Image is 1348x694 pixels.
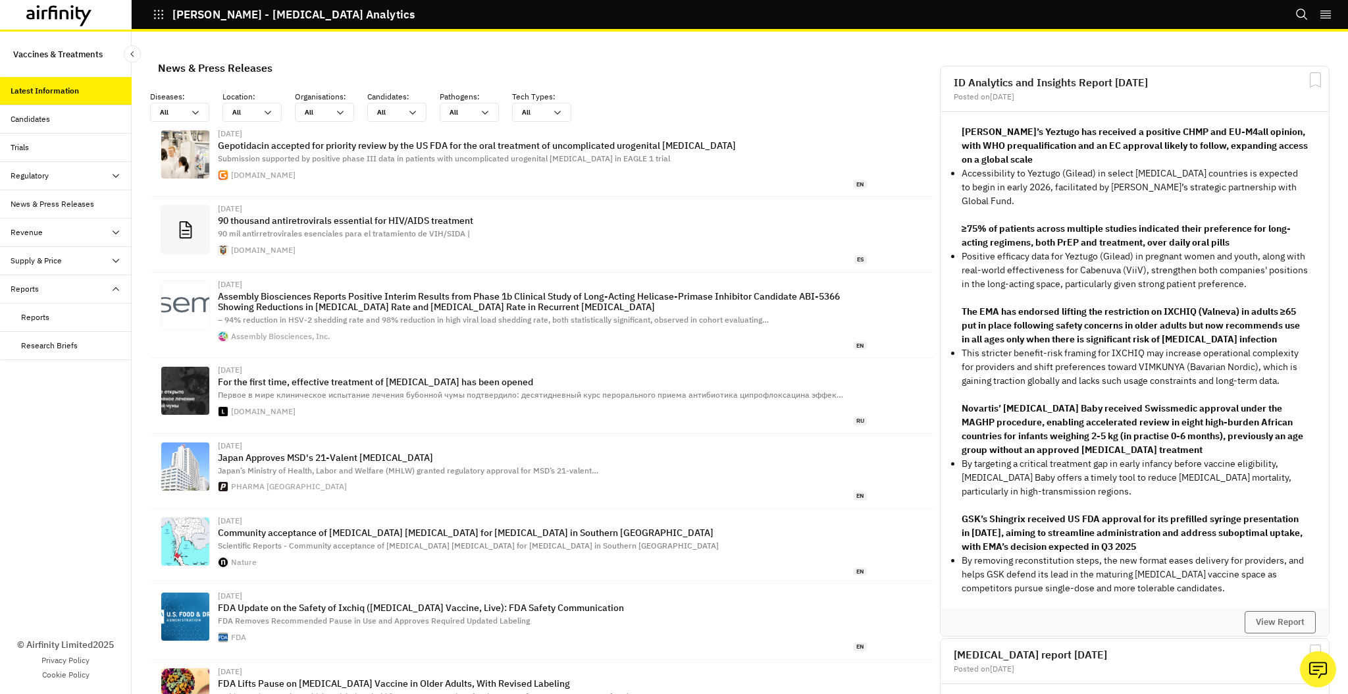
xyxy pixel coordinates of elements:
div: News & Press Releases [11,198,94,210]
div: [DATE] [218,280,867,288]
span: en [854,568,867,576]
p: © Airfinity Limited 2025 [17,638,114,652]
a: [DATE]Assembly Biosciences Reports Positive Interim Results from Phase 1b Clinical Study of Long-... [150,273,935,358]
strong: ≥75% of patients across multiple studies indicated their preference for long-acting regimens, bot... [962,223,1291,248]
div: [DATE] [218,366,867,374]
div: Latest Information [11,85,79,97]
svg: Bookmark Report [1307,72,1324,88]
div: [DOMAIN_NAME] [231,408,296,415]
div: News & Press Releases [158,58,272,78]
p: For the first time, effective treatment of [MEDICAL_DATA] has been opened [218,377,867,387]
span: Scientific Reports - Community acceptance of [MEDICAL_DATA] [MEDICAL_DATA] for [MEDICAL_DATA] in ... [218,541,719,550]
div: [DOMAIN_NAME] [231,246,296,254]
p: Gepotidacin accepted for priority review by the US FDA for the oral treatment of uncomplicated ur... [218,140,867,151]
h2: ID Analytics and Insights Report [DATE] [954,77,1316,88]
span: Japan’s Ministry of Health, Labor and Welfare (MHLW) granted regulatory approval for MSD’s 21-val... [218,466,598,475]
p: Tech Types : [512,91,584,103]
div: Assembly Biosciences, Inc. [231,333,330,340]
img: icon-256x256.png [219,407,228,416]
a: Privacy Policy [41,654,90,666]
div: PHARMA [GEOGRAPHIC_DATA] [231,483,347,491]
div: [DATE] [218,592,867,600]
p: Pathogens : [440,91,512,103]
a: [DATE]Gepotidacin accepted for priority review by the US FDA for the oral treatment of uncomplica... [150,122,935,197]
div: Reports [21,311,49,323]
span: Submission supported by positive phase III data in patients with uncomplicated urogenital [MEDICA... [218,153,670,163]
span: – 94% reduction in HSV-2 shedding rate and 98% reduction in high viral load shedding rate, both s... [218,315,769,325]
button: Ask our analysts [1300,651,1336,687]
strong: [PERSON_NAME]’s Yeztugo has received a positive CHMP and EU-M4all opinion, with WHO prequalificat... [962,126,1308,165]
img: favicon.ico [219,633,228,642]
img: %E2%97%8F%E5%8E%9A%E5%8A%B4%E7%9C%81%E3%83%BB%E5%B7%A6%E5%81%B4%EF%BC%91_720px.jpg [161,442,209,491]
p: Organisations : [295,91,367,103]
span: Первое в мире клиническое испытание лечения бубонной чумы подтвердило: десятидневный курс перорал... [218,390,843,400]
button: Close Sidebar [124,45,141,63]
p: Japan Approves MSD's 21-Valent [MEDICAL_DATA] [218,452,867,463]
img: apple-touch-icon-152x152.png [219,171,228,180]
div: [DOMAIN_NAME] [231,171,296,179]
div: [DATE] [218,668,867,676]
p: This stricter benefit-risk framing for IXCHIQ may increase operational complexity for providers a... [962,346,1308,388]
strong: The EMA has endorsed lifting the restriction on IXCHIQ (Valneva) in adults ≥65 put in place follo... [962,306,1300,345]
img: favicon.ico [219,332,228,341]
p: By targeting a critical treatment gap in early infancy before vaccine eligibility, [MEDICAL_DATA]... [962,457,1308,498]
a: [DATE]Community acceptance of [MEDICAL_DATA] [MEDICAL_DATA] for [MEDICAL_DATA] in Southern [GEOGR... [150,509,935,584]
img: 33089548-b62b-412d-9343-ae38d8b720c6 [161,281,209,329]
div: [DATE] [218,517,867,525]
button: View Report [1245,611,1316,633]
p: Candidates : [367,91,440,103]
button: Search [1295,3,1309,26]
a: [DATE]Japan Approves MSD's 21-Valent [MEDICAL_DATA]Japan’s Ministry of Health, Labor and Welfare ... [150,434,935,509]
div: Posted on [DATE] [954,93,1316,101]
p: Accessibility to Yeztugo (Gilead) in select [MEDICAL_DATA] countries is expected to begin in earl... [962,167,1308,208]
p: Vaccines & Treatments [13,42,103,67]
p: FDA Update on the Safety of Ixchiq ([MEDICAL_DATA] Vaccine, Live): FDA Safety Communication [218,602,867,613]
strong: Novartis’ [MEDICAL_DATA] Baby received Swissmedic approval under the MAGHP procedure, enabling ac... [962,402,1303,456]
div: [DATE] [218,130,867,138]
p: Location : [222,91,295,103]
a: [DATE]FDA Update on the Safety of Ixchiq ([MEDICAL_DATA] Vaccine, Live): FDA Safety Communication... [150,584,935,659]
div: Candidates [11,113,50,125]
div: Research Briefs [21,340,78,352]
p: 90 thousand antiretrovirals essential for HIV/AIDS treatment [218,215,867,226]
p: By removing reconstitution steps, the new format eases delivery for providers, and helps GSK defe... [962,554,1308,595]
span: ru [854,417,867,425]
div: [DATE] [218,442,867,450]
p: Positive efficacy data for Yeztugo (Gilead) in pregnant women and youth, along with real-world ef... [962,250,1308,291]
p: FDA Lifts Pause on [MEDICAL_DATA] Vaccine in Older Adults, With Revised Labeling [218,678,867,689]
span: es [854,255,867,264]
span: FDA Removes Recommended Pause in Use and Approves Required Updated Labeling [218,616,530,626]
img: FDA-Social-Graphic.png [161,593,209,641]
span: 90 mil antirretrovirales esenciales para el tratamiento de VIH/SIDA | [218,228,470,238]
button: [PERSON_NAME] - [MEDICAL_DATA] Analytics [153,3,415,26]
div: Posted on [DATE] [954,665,1316,673]
a: Cookie Policy [42,669,90,681]
img: stvg_2_2022_smtlab_17_hess.jpg [161,130,209,178]
p: Diseases : [150,91,222,103]
a: [DATE]For the first time, effective treatment of [MEDICAL_DATA] has been openedПервое в мире клин... [150,358,935,433]
img: share_440bedc7037c5b80cc6aef0d52bcf59b.jpg [161,367,209,415]
img: apple-touch-icon.png [219,482,228,491]
div: [DATE] [218,205,867,213]
span: en [854,643,867,651]
div: Revenue [11,227,43,238]
p: Community acceptance of [MEDICAL_DATA] [MEDICAL_DATA] for [MEDICAL_DATA] in Southern [GEOGRAPHIC_... [218,527,867,538]
div: Reports [11,283,39,295]
span: en [854,492,867,500]
p: [PERSON_NAME] - [MEDICAL_DATA] Analytics [172,9,415,20]
a: [DATE]90 thousand antiretrovirals essential for HIV/AIDS treatment90 mil antirretrovirales esenci... [150,197,935,272]
span: en [854,342,867,350]
h2: [MEDICAL_DATA] report [DATE] [954,649,1316,660]
p: Assembly Biosciences Reports Positive Interim Results from Phase 1b Clinical Study of Long-Acting... [218,291,867,312]
div: Nature [231,558,257,566]
span: en [854,180,867,189]
strong: GSK’s Shingrix received US FDA approval for its prefilled syringe presentation in [DATE], aiming ... [962,513,1303,552]
div: Trials [11,142,29,153]
div: FDA [231,633,246,641]
div: Regulatory [11,170,49,182]
div: Supply & Price [11,255,62,267]
img: apple-touch-icon-f39cb19454.png [219,558,228,567]
svg: Bookmark Report [1307,644,1324,660]
img: cropped-FaviCon-270x270.png [219,246,228,255]
img: 41598_2025_14575_Fig1_HTML.png [161,518,209,566]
